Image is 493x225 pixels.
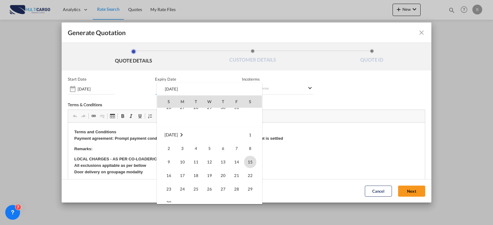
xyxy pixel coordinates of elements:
[203,169,216,182] td: Wednesday November 19 2025
[176,156,189,168] span: 10
[176,142,189,155] span: 3
[189,155,203,169] td: Tuesday November 11 2025
[230,142,243,155] td: Friday November 7 2025
[157,196,176,210] td: Sunday November 30 2025
[203,155,216,169] td: Wednesday November 12 2025
[176,155,189,169] td: Monday November 10 2025
[203,142,216,155] span: 5
[244,156,256,168] span: 15
[157,128,203,142] td: November 2025
[176,182,189,196] td: Monday November 24 2025
[243,128,262,142] td: Saturday November 1 2025
[216,182,230,196] td: Thursday November 27 2025
[157,182,176,196] td: Sunday November 23 2025
[189,182,203,196] td: Tuesday November 25 2025
[217,142,229,155] span: 6
[190,169,202,182] span: 18
[217,169,229,182] span: 20
[176,169,189,182] span: 17
[6,34,149,51] strong: LOCAL CHARGES - AS PER CO-LOADER/CARRIER INVOICE (If applicable) All exclusions appliable as per ...
[243,182,262,196] td: Saturday November 29 2025
[244,142,256,155] span: 8
[216,169,230,182] td: Thursday November 20 2025
[176,95,189,108] th: M
[216,142,230,155] td: Thursday November 6 2025
[203,169,216,182] span: 19
[176,183,189,195] span: 24
[157,155,262,169] tr: Week 3
[190,183,202,195] span: 25
[163,196,175,209] span: 30
[176,142,189,155] td: Monday November 3 2025
[190,142,202,155] span: 4
[6,24,24,28] strong: Remarks:
[203,156,216,168] span: 12
[189,95,203,108] th: T
[157,155,176,169] td: Sunday November 9 2025
[203,142,216,155] td: Wednesday November 5 2025
[203,182,216,196] td: Wednesday November 26 2025
[216,95,230,108] th: T
[6,7,215,18] strong: Terms and Conditions Payment agreement: Prompt payment conditions are applicable to all offers un...
[157,182,262,196] tr: Week 5
[163,142,175,155] span: 2
[189,142,203,155] td: Tuesday November 4 2025
[163,169,175,182] span: 16
[157,169,262,182] tr: Week 4
[6,57,256,113] strong: Quote conditions: • Valid for non-hazardous general cargo. • Subject to final cargo details and a...
[157,142,176,155] td: Sunday November 2 2025
[244,129,256,141] span: 1
[243,169,262,182] td: Saturday November 22 2025
[243,155,262,169] td: Saturday November 15 2025
[176,169,189,182] td: Monday November 17 2025
[163,183,175,195] span: 23
[163,156,175,168] span: 9
[244,183,256,195] span: 29
[230,183,243,195] span: 28
[244,169,256,182] span: 22
[189,169,203,182] td: Tuesday November 18 2025
[157,95,176,108] th: S
[217,183,229,195] span: 27
[157,196,262,210] tr: Week 6
[190,156,202,168] span: 11
[203,95,216,108] th: W
[217,156,229,168] span: 13
[157,128,262,142] tr: Week 1
[230,156,243,168] span: 14
[243,142,262,155] td: Saturday November 8 2025
[165,132,178,137] span: [DATE]
[157,142,262,155] tr: Week 2
[157,95,262,204] md-calendar: Calendar
[216,155,230,169] td: Thursday November 13 2025
[230,142,243,155] span: 7
[230,169,243,182] span: 21
[157,169,176,182] td: Sunday November 16 2025
[243,95,262,108] th: S
[230,95,243,108] th: F
[230,182,243,196] td: Friday November 28 2025
[230,155,243,169] td: Friday November 14 2025
[157,114,262,128] tr: Week undefined
[230,169,243,182] td: Friday November 21 2025
[203,183,216,195] span: 26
